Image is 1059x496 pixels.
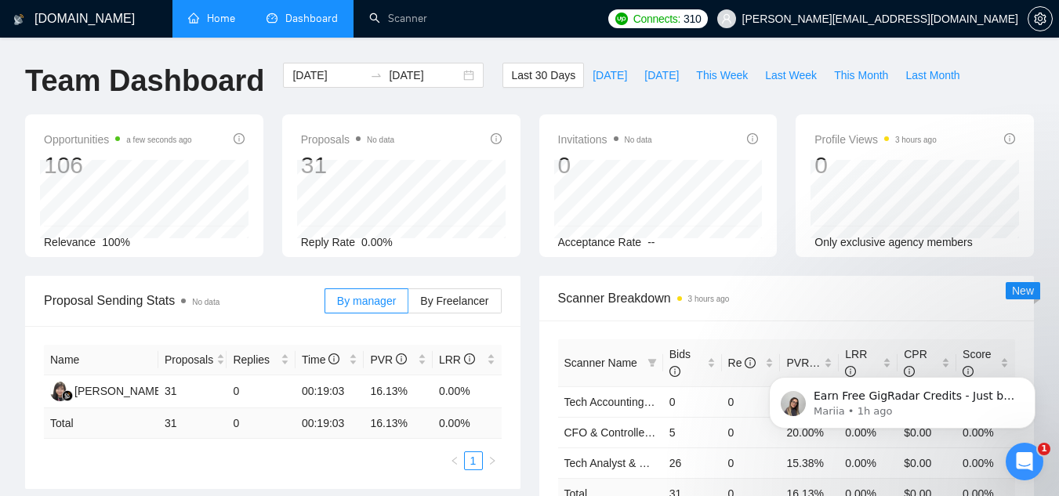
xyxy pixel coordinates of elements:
[433,408,502,439] td: 0.00 %
[558,288,1016,308] span: Scanner Breakdown
[74,382,165,400] div: [PERSON_NAME]
[337,295,396,307] span: By manager
[663,386,722,417] td: 0
[1028,6,1053,31] button: setting
[367,136,394,144] span: No data
[593,67,627,84] span: [DATE]
[684,10,701,27] span: 310
[1028,13,1052,25] span: setting
[721,13,732,24] span: user
[44,150,192,180] div: 106
[233,351,277,368] span: Replies
[102,236,130,248] span: 100%
[165,351,213,368] span: Proposals
[825,63,897,88] button: This Month
[1006,443,1043,480] iframe: Intercom live chat
[328,353,339,364] span: info-circle
[44,291,325,310] span: Proposal Sending Stats
[450,456,459,465] span: left
[564,457,730,469] a: Tech Analyst & CFO Level Search
[722,386,781,417] td: 0
[464,451,483,470] li: 1
[44,236,96,248] span: Relevance
[445,451,464,470] li: Previous Page
[292,67,364,84] input: Start date
[814,150,937,180] div: 0
[445,451,464,470] button: left
[301,130,394,149] span: Proposals
[564,357,637,369] span: Scanner Name
[814,130,937,149] span: Profile Views
[1004,133,1015,144] span: info-circle
[905,67,959,84] span: Last Month
[227,345,296,375] th: Replies
[502,63,584,88] button: Last 30 Days
[25,63,264,100] h1: Team Dashboard
[301,150,394,180] div: 31
[898,447,956,478] td: $0.00
[126,136,191,144] time: a few seconds ago
[584,63,636,88] button: [DATE]
[663,447,722,478] td: 26
[633,10,680,27] span: Connects:
[780,447,839,478] td: 15.38%
[192,298,219,306] span: No data
[564,396,712,408] a: Tech Accounting Level Search
[364,408,433,439] td: 16.13 %
[625,136,652,144] span: No data
[483,451,502,470] li: Next Page
[814,236,973,248] span: Only exclusive agency members
[420,295,488,307] span: By Freelancer
[44,130,192,149] span: Opportunities
[370,353,407,366] span: PVR
[745,344,1059,454] iframe: Intercom notifications message
[158,408,227,439] td: 31
[956,447,1015,478] td: 0.00%
[728,357,756,369] span: Re
[364,375,433,408] td: 16.13%
[669,366,680,377] span: info-circle
[158,345,227,375] th: Proposals
[722,417,781,447] td: 0
[267,13,277,24] span: dashboard
[897,63,968,88] button: Last Month
[722,447,781,478] td: 0
[369,12,427,25] a: searchScanner
[839,447,898,478] td: 0.00%
[50,384,165,396] a: VN[PERSON_NAME]
[756,63,825,88] button: Last Week
[370,69,383,81] span: to
[370,69,383,81] span: swap-right
[302,353,339,366] span: Time
[439,353,475,366] span: LRR
[696,67,748,84] span: This Week
[158,375,227,408] td: 31
[465,452,482,469] a: 1
[615,13,628,25] img: upwork-logo.png
[687,63,756,88] button: This Week
[644,67,679,84] span: [DATE]
[1028,13,1053,25] a: setting
[188,12,235,25] a: homeHome
[663,417,722,447] td: 5
[234,133,245,144] span: info-circle
[688,295,730,303] time: 3 hours ago
[44,345,158,375] th: Name
[765,67,817,84] span: Last Week
[488,456,497,465] span: right
[747,133,758,144] span: info-circle
[647,236,655,248] span: --
[62,390,73,401] img: gigradar-bm.png
[558,150,652,180] div: 0
[895,136,937,144] time: 3 hours ago
[227,375,296,408] td: 0
[227,408,296,439] td: 0
[389,67,460,84] input: End date
[558,236,642,248] span: Acceptance Rate
[483,451,502,470] button: right
[433,375,502,408] td: 0.00%
[396,353,407,364] span: info-circle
